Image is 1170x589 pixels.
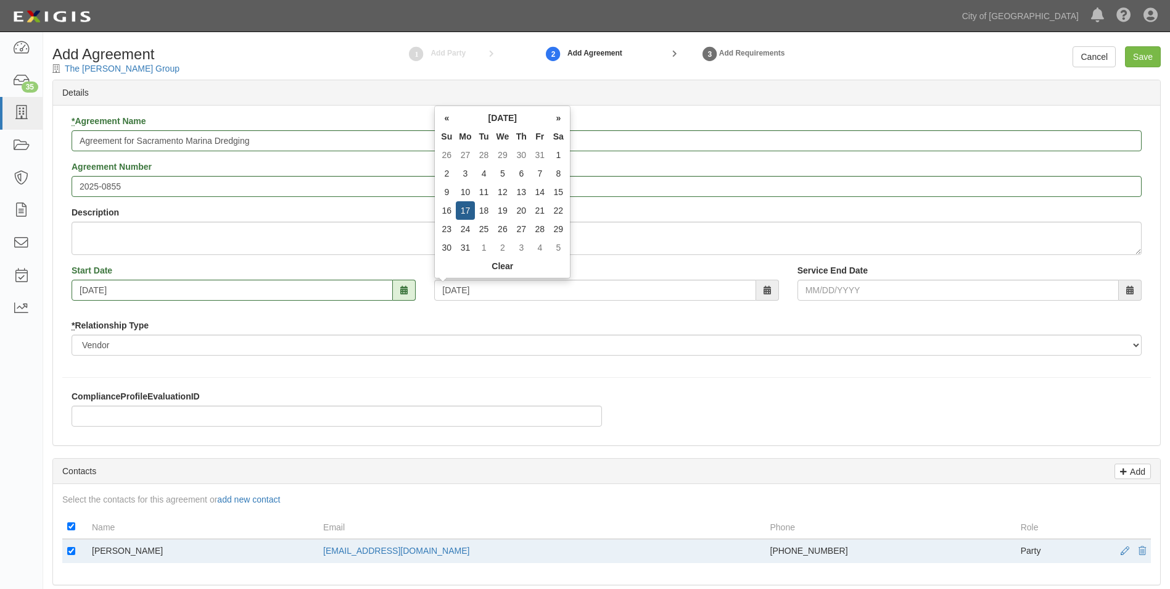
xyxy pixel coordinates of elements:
td: 27 [512,220,530,238]
th: Tu [475,127,493,146]
td: [PERSON_NAME] [87,539,318,563]
td: 12 [493,183,513,201]
i: Help Center - Complianz [1116,9,1131,23]
strong: Add Agreement [567,48,622,59]
strong: 2 [544,47,562,62]
p: Add [1127,464,1145,478]
input: Save [1125,46,1161,67]
abbr: required [72,320,75,330]
label: Agreement Name [72,115,146,127]
td: 31 [456,238,474,257]
a: Cancel [1073,46,1116,67]
td: 7 [530,164,549,183]
td: 17 [456,201,474,220]
th: [DATE] [456,109,549,127]
th: Fr [530,127,549,146]
td: 10 [456,183,474,201]
label: Relationship Type [72,319,149,332]
div: Select the contacts for this agreement or [53,493,1160,506]
td: 6 [512,164,530,183]
strong: 3 [701,47,719,62]
td: 19 [493,201,513,220]
td: 30 [437,238,456,257]
strong: Add Requirements [719,49,785,57]
th: Th [512,127,530,146]
label: Start Date [72,264,112,277]
td: 28 [475,146,493,164]
a: add new contact [217,495,280,504]
a: [EMAIL_ADDRESS][DOMAIN_NAME] [323,546,469,556]
td: 22 [549,201,567,220]
td: 21 [530,201,549,220]
th: Clear [437,257,567,275]
a: The [PERSON_NAME] Group [65,64,179,73]
th: Sa [549,127,567,146]
td: 16 [437,201,456,220]
td: 13 [512,183,530,201]
h1: Add Agreement [52,46,307,62]
td: 15 [549,183,567,201]
td: 5 [493,164,513,183]
th: We [493,127,513,146]
td: 1 [549,146,567,164]
td: 3 [512,238,530,257]
td: 11 [475,183,493,201]
td: Party [1016,539,1102,563]
td: 2 [493,238,513,257]
a: Add [1114,464,1151,479]
a: 3 [701,40,719,67]
td: 30 [512,146,530,164]
td: 14 [530,183,549,201]
td: 8 [549,164,567,183]
label: ComplianceProfileEvaluationID [72,390,200,403]
th: » [549,109,567,127]
td: 3 [456,164,474,183]
td: 29 [493,146,513,164]
th: Phone [765,515,1016,539]
img: logo-5460c22ac91f19d4615b14bd174203de0afe785f0fc80cf4dbbc73dc1793850b.png [9,6,94,28]
div: Details [53,80,1160,106]
td: 25 [475,220,493,238]
td: 5 [549,238,567,257]
td: 31 [530,146,549,164]
td: 20 [512,201,530,220]
td: 9 [437,183,456,201]
td: 4 [475,164,493,183]
td: 4 [530,238,549,257]
td: 26 [437,146,456,164]
th: Mo [456,127,474,146]
input: MM/DD/YYYY [797,280,1119,301]
div: Contacts [53,459,1160,484]
td: 23 [437,220,456,238]
label: Description [72,206,119,219]
strong: Add Party [431,49,466,57]
strong: 1 [407,47,426,62]
a: City of [GEOGRAPHIC_DATA] [956,4,1085,28]
th: « [437,109,456,127]
th: Su [437,127,456,146]
td: 18 [475,201,493,220]
label: Agreement Number [72,161,152,173]
input: MM/DD/YYYY [72,280,393,301]
th: Name [87,515,318,539]
td: 2 [437,164,456,183]
th: Role [1016,515,1102,539]
label: Service End Date [797,264,868,277]
td: 24 [456,220,474,238]
input: MM/DD/YYYY [434,280,756,301]
abbr: required [72,116,75,126]
td: [PHONE_NUMBER] [765,539,1016,563]
div: 35 [22,81,38,93]
td: 27 [456,146,474,164]
th: Email [318,515,765,539]
td: 29 [549,220,567,238]
td: 1 [475,238,493,257]
a: Add Agreement [544,40,562,67]
td: 26 [493,220,513,238]
td: 28 [530,220,549,238]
